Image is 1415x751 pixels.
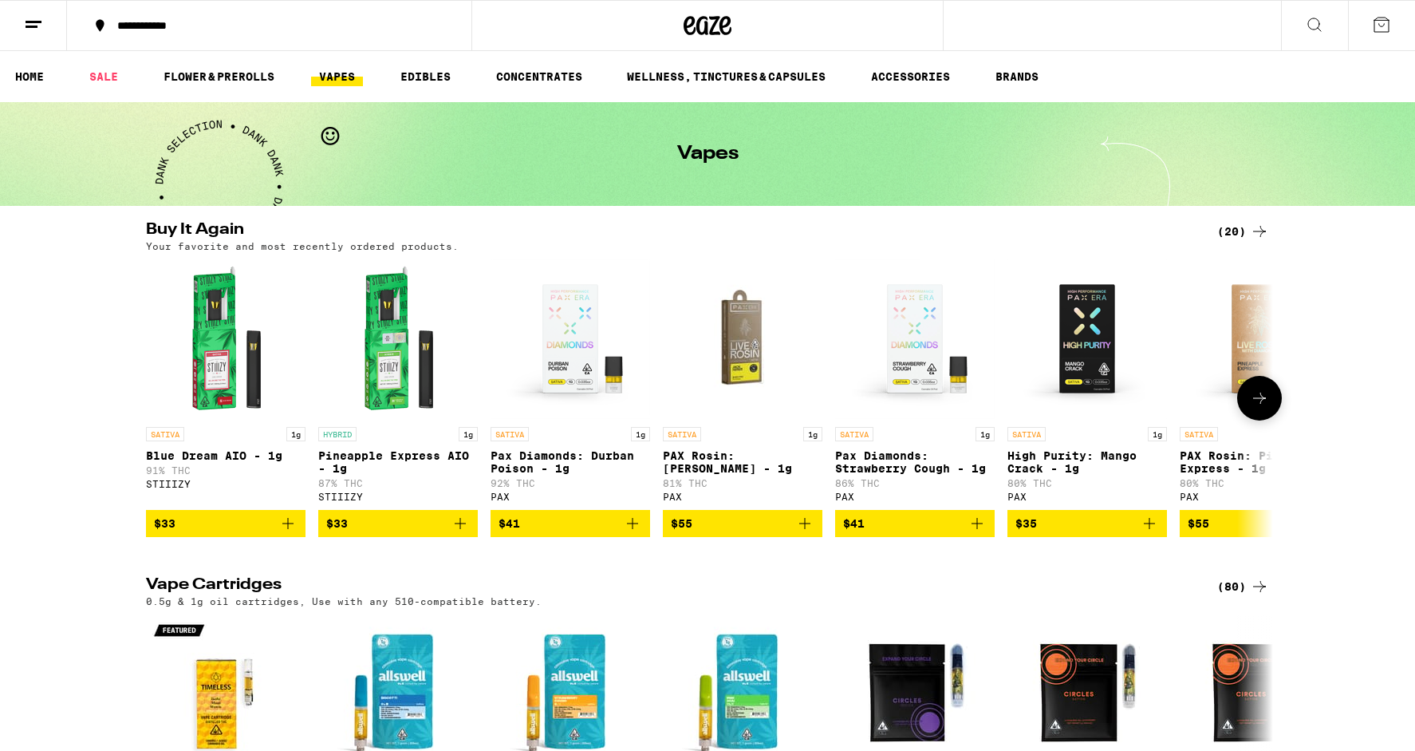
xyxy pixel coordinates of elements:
[146,479,305,489] div: STIIIZY
[7,67,52,86] a: HOME
[146,577,1191,596] h2: Vape Cartridges
[803,427,822,441] p: 1g
[1217,222,1269,241] a: (20)
[318,259,478,510] a: Open page for Pineapple Express AIO - 1g from STIIIZY
[835,492,995,502] div: PAX
[1217,577,1269,596] a: (80)
[1188,517,1209,530] span: $55
[318,427,357,441] p: HYBRID
[619,67,834,86] a: WELLNESS, TINCTURES & CAPSULES
[491,427,529,441] p: SATIVA
[1180,259,1339,419] img: PAX - PAX Rosin: Pineapple Express - 1g
[318,492,478,502] div: STIIIZY
[146,259,305,510] a: Open page for Blue Dream AIO - 1g from STIIIZY
[976,427,995,441] p: 1g
[863,67,958,86] a: ACCESSORIES
[146,222,1191,241] h2: Buy It Again
[488,67,590,86] a: CONCENTRATES
[1180,492,1339,502] div: PAX
[491,478,650,488] p: 92% THC
[154,517,175,530] span: $33
[491,449,650,475] p: Pax Diamonds: Durban Poison - 1g
[392,67,459,86] a: EDIBLES
[843,517,865,530] span: $41
[146,596,542,607] p: 0.5g & 1g oil cartridges, Use with any 510-compatible battery.
[663,259,822,510] a: Open page for PAX Rosin: Jack Herer - 1g from PAX
[631,427,650,441] p: 1g
[1007,259,1167,510] a: Open page for High Purity: Mango Crack - 1g from PAX
[1007,427,1046,441] p: SATIVA
[835,478,995,488] p: 86% THC
[318,449,478,475] p: Pineapple Express AIO - 1g
[146,259,305,419] img: STIIIZY - Blue Dream AIO - 1g
[663,478,822,488] p: 81% THC
[663,449,822,475] p: PAX Rosin: [PERSON_NAME] - 1g
[459,427,478,441] p: 1g
[671,517,692,530] span: $55
[146,449,305,462] p: Blue Dream AIO - 1g
[491,492,650,502] div: PAX
[1007,449,1167,475] p: High Purity: Mango Crack - 1g
[663,259,822,419] img: PAX - PAX Rosin: Jack Herer - 1g
[1148,427,1167,441] p: 1g
[146,427,184,441] p: SATIVA
[156,67,282,86] a: FLOWER & PREROLLS
[835,427,873,441] p: SATIVA
[318,259,478,419] img: STIIIZY - Pineapple Express AIO - 1g
[677,144,739,164] h1: Vapes
[835,449,995,475] p: Pax Diamonds: Strawberry Cough - 1g
[81,67,126,86] a: SALE
[1015,517,1037,530] span: $35
[835,259,995,419] img: PAX - Pax Diamonds: Strawberry Cough - 1g
[987,67,1046,86] a: BRANDS
[1007,259,1167,419] img: PAX - High Purity: Mango Crack - 1g
[318,478,478,488] p: 87% THC
[146,510,305,537] button: Add to bag
[146,465,305,476] p: 91% THC
[835,259,995,510] a: Open page for Pax Diamonds: Strawberry Cough - 1g from PAX
[318,510,478,537] button: Add to bag
[1180,510,1339,537] button: Add to bag
[146,241,459,251] p: Your favorite and most recently ordered products.
[1180,427,1218,441] p: SATIVA
[326,517,348,530] span: $33
[1007,510,1167,537] button: Add to bag
[499,517,520,530] span: $41
[1180,259,1339,510] a: Open page for PAX Rosin: Pineapple Express - 1g from PAX
[491,259,650,510] a: Open page for Pax Diamonds: Durban Poison - 1g from PAX
[1007,478,1167,488] p: 80% THC
[286,427,305,441] p: 1g
[1180,478,1339,488] p: 80% THC
[663,510,822,537] button: Add to bag
[663,492,822,502] div: PAX
[491,510,650,537] button: Add to bag
[311,67,363,86] a: VAPES
[1007,492,1167,502] div: PAX
[1180,449,1339,475] p: PAX Rosin: Pineapple Express - 1g
[835,510,995,537] button: Add to bag
[663,427,701,441] p: SATIVA
[491,259,650,419] img: PAX - Pax Diamonds: Durban Poison - 1g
